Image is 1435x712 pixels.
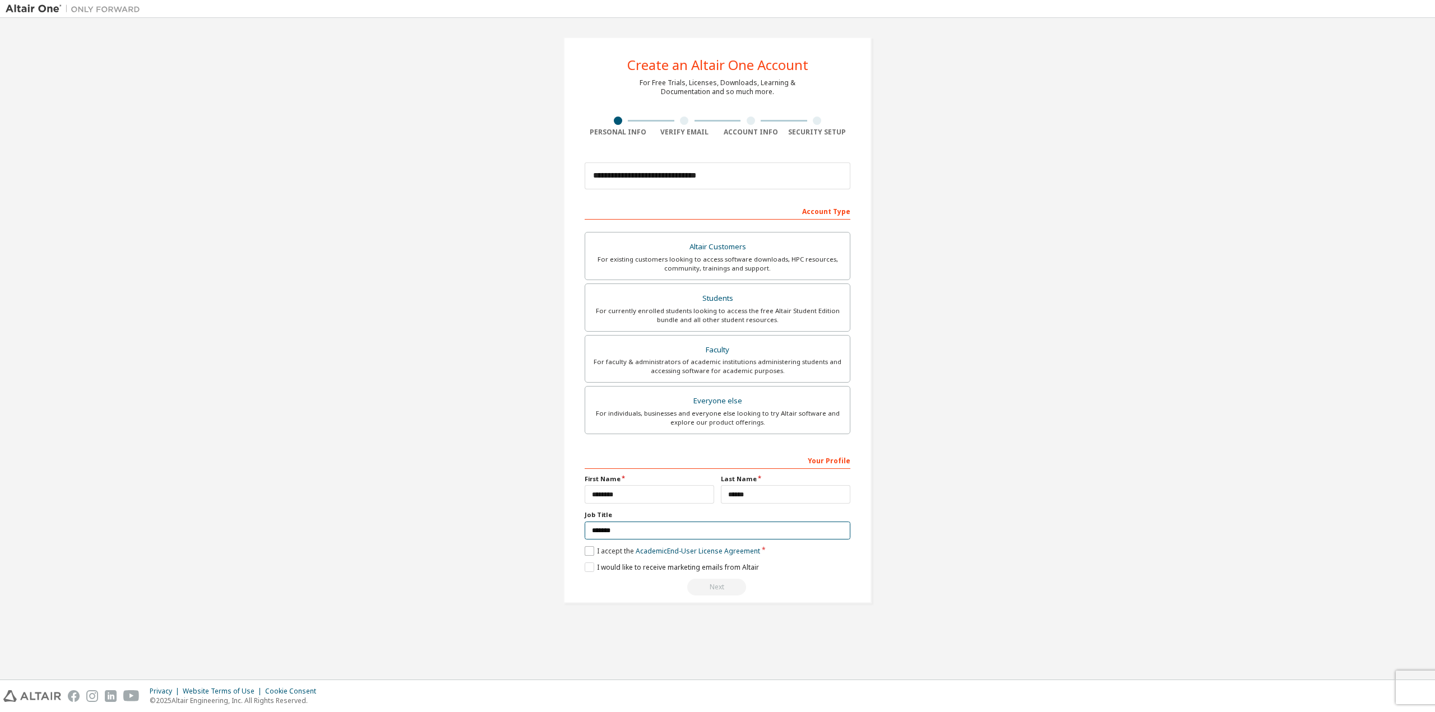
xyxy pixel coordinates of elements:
[68,690,80,702] img: facebook.svg
[585,510,850,519] label: Job Title
[86,690,98,702] img: instagram.svg
[585,202,850,220] div: Account Type
[592,291,843,306] div: Students
[784,128,851,137] div: Security Setup
[592,255,843,273] div: For existing customers looking to access software downloads, HPC resources, community, trainings ...
[592,357,843,375] div: For faculty & administrators of academic institutions administering students and accessing softwa...
[627,58,808,72] div: Create an Altair One Account
[585,546,760,556] label: I accept the
[651,128,718,137] div: Verify Email
[721,474,850,483] label: Last Name
[105,690,117,702] img: linkedin.svg
[183,687,265,696] div: Website Terms of Use
[6,3,146,15] img: Altair One
[3,690,61,702] img: altair_logo.svg
[265,687,323,696] div: Cookie Consent
[585,128,651,137] div: Personal Info
[592,239,843,255] div: Altair Customers
[585,562,759,572] label: I would like to receive marketing emails from Altair
[592,409,843,427] div: For individuals, businesses and everyone else looking to try Altair software and explore our prod...
[717,128,784,137] div: Account Info
[636,546,760,556] a: Academic End-User License Agreement
[150,696,323,705] p: © 2025 Altair Engineering, Inc. All Rights Reserved.
[123,690,140,702] img: youtube.svg
[592,393,843,409] div: Everyone else
[592,306,843,324] div: For currently enrolled students looking to access the free Altair Student Edition bundle and all ...
[640,78,795,96] div: For Free Trials, Licenses, Downloads, Learning & Documentation and so much more.
[585,474,714,483] label: First Name
[592,342,843,358] div: Faculty
[150,687,183,696] div: Privacy
[585,579,850,595] div: Read and acccept EULA to continue
[585,451,850,469] div: Your Profile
